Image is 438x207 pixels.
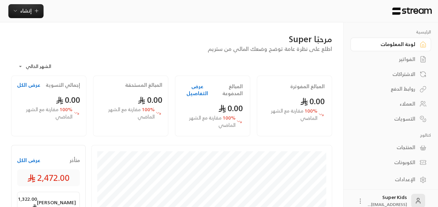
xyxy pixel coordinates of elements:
div: الفواتير [359,56,415,63]
a: العملاء [351,97,431,111]
span: 0.00 [218,101,243,115]
span: مقارنة مع الشهر الماضي [189,113,236,129]
button: عرض التفاصيل [182,83,212,97]
span: 100 % [264,107,317,122]
div: المنتجات [359,144,415,151]
span: 100 % [182,114,235,129]
div: روابط الدفع [359,85,415,92]
span: مقارنة مع الشهر الماضي [26,105,72,121]
p: كتالوج [351,132,431,138]
div: العملاء [359,100,415,107]
h2: المبالغ المدفوعة [212,83,243,97]
a: لوحة المعلومات [351,38,431,51]
h2: المبالغ المفوترة [290,83,325,90]
div: الإعدادات [359,176,415,183]
span: إنشاء [20,6,32,15]
span: مقارنة مع الشهر الماضي [108,105,155,121]
div: لوحة المعلومات [359,41,415,48]
span: 100 % [99,106,154,121]
button: عرض الكل [17,157,40,164]
button: عرض الكل [17,82,40,89]
div: الاشتراكات [359,71,415,78]
span: متأخر [70,157,80,164]
a: الاشتراكات [351,67,431,81]
span: [PERSON_NAME] [37,199,76,206]
div: التسويات [359,115,415,122]
span: مقارنة مع الشهر الماضي [271,106,317,122]
span: 2,472.00 [27,172,70,183]
div: الشهر الحالي [15,58,67,76]
a: المنتجات [351,141,431,154]
span: 0.00 [56,93,80,107]
span: 0.00 [300,94,325,108]
a: الإعدادات [351,173,431,186]
a: التسويات [351,112,431,125]
a: روابط الدفع [351,82,431,96]
span: 100 % [17,106,72,121]
div: الكوبونات [359,159,415,166]
button: إنشاء [8,4,44,18]
span: اطلع على نظرة عامة توضح وضعك المالي من ستريم [208,44,332,54]
span: 0.00 [138,93,162,107]
h2: المبالغ المستحقة [125,82,162,89]
a: الكوبونات [351,156,431,169]
div: مرحبًا Super [11,33,332,45]
a: الفواتير [351,53,431,66]
img: Logo [392,7,432,15]
p: الرئيسية [351,29,431,35]
h2: إجمالي التسوية [46,82,80,89]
